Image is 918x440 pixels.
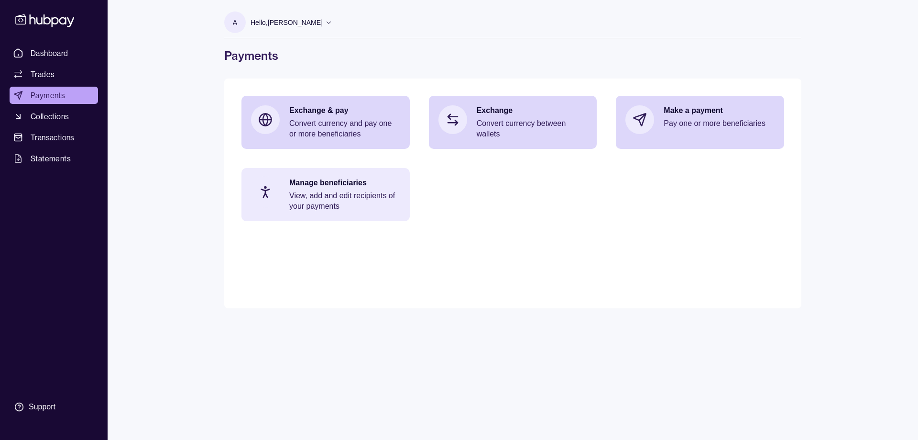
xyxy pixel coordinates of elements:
[241,96,410,149] a: Exchange & payConvert currency and pay one or more beneficiaries
[289,118,400,139] p: Convert currency and pay one or more beneficiaries
[477,118,588,139] p: Convert currency between wallets
[289,105,400,116] p: Exchange & pay
[429,96,597,149] a: ExchangeConvert currency between wallets
[31,153,71,164] span: Statements
[31,47,68,59] span: Dashboard
[10,66,98,83] a: Trades
[10,397,98,417] a: Support
[10,108,98,125] a: Collections
[233,17,237,28] p: A
[31,90,65,101] span: Payments
[664,118,775,129] p: Pay one or more beneficiaries
[10,129,98,146] a: Transactions
[477,105,588,116] p: Exchange
[616,96,784,144] a: Make a paymentPay one or more beneficiaries
[10,150,98,167] a: Statements
[29,402,55,412] div: Support
[31,111,69,122] span: Collections
[241,168,410,221] a: Manage beneficiariesView, add and edit recipients of your payments
[251,17,323,28] p: Hello, [PERSON_NAME]
[289,178,400,188] p: Manage beneficiaries
[10,87,98,104] a: Payments
[31,132,75,143] span: Transactions
[31,68,55,80] span: Trades
[289,191,400,212] p: View, add and edit recipients of your payments
[10,45,98,62] a: Dashboard
[224,48,801,63] h1: Payments
[664,105,775,116] p: Make a payment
